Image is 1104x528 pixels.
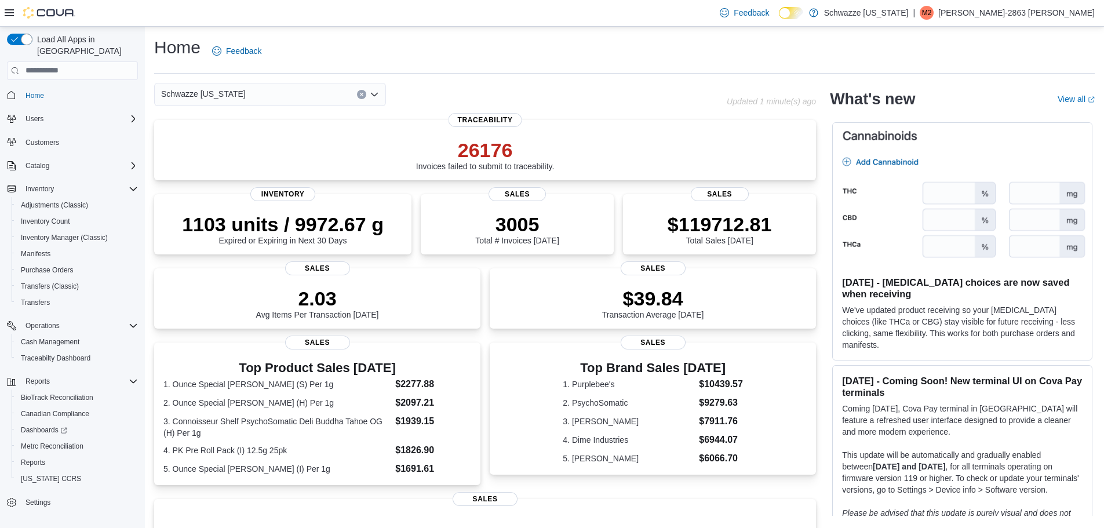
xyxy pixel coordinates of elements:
[842,276,1083,300] h3: [DATE] - [MEDICAL_DATA] choices are now saved when receiving
[16,214,138,228] span: Inventory Count
[182,213,384,245] div: Expired or Expiring in Next 30 Days
[913,6,915,20] p: |
[21,393,93,402] span: BioTrack Reconciliation
[475,213,559,245] div: Total # Invoices [DATE]
[699,414,743,428] dd: $7911.76
[12,213,143,230] button: Inventory Count
[715,1,774,24] a: Feedback
[21,319,138,333] span: Operations
[285,261,350,275] span: Sales
[12,230,143,246] button: Inventory Manager (Classic)
[21,458,45,467] span: Reports
[2,111,143,127] button: Users
[621,261,686,275] span: Sales
[21,319,64,333] button: Operations
[16,351,95,365] a: Traceabilty Dashboard
[16,423,72,437] a: Dashboards
[395,414,471,428] dd: $1939.15
[16,198,93,212] a: Adjustments (Classic)
[163,361,471,375] h3: Top Product Sales [DATE]
[16,263,78,277] a: Purchase Orders
[699,377,743,391] dd: $10439.57
[163,445,391,456] dt: 4. PK Pre Roll Pack (I) 12.5g 25pk
[21,249,50,258] span: Manifests
[21,233,108,242] span: Inventory Manager (Classic)
[16,407,94,421] a: Canadian Compliance
[602,287,704,319] div: Transaction Average [DATE]
[25,91,44,100] span: Home
[16,247,55,261] a: Manifests
[21,496,55,509] a: Settings
[563,361,743,375] h3: Top Brand Sales [DATE]
[21,442,83,451] span: Metrc Reconciliation
[621,336,686,349] span: Sales
[21,495,138,509] span: Settings
[416,139,555,171] div: Invoices failed to submit to traceability.
[21,374,54,388] button: Reports
[12,438,143,454] button: Metrc Reconciliation
[16,335,138,349] span: Cash Management
[256,287,379,319] div: Avg Items Per Transaction [DATE]
[16,247,138,261] span: Manifests
[25,321,60,330] span: Operations
[207,39,266,63] a: Feedback
[16,456,50,469] a: Reports
[370,90,379,99] button: Open list of options
[163,463,391,475] dt: 5. Ounce Special [PERSON_NAME] (I) Per 1g
[16,335,84,349] a: Cash Management
[699,396,743,410] dd: $9279.63
[250,187,315,201] span: Inventory
[842,449,1083,496] p: This update will be automatically and gradually enabled between , for all terminals operating on ...
[21,112,48,126] button: Users
[12,389,143,406] button: BioTrack Reconciliation
[2,134,143,151] button: Customers
[16,231,112,245] a: Inventory Manager (Classic)
[563,397,694,409] dt: 2. PsychoSomatic
[21,182,138,196] span: Inventory
[21,135,138,150] span: Customers
[563,453,694,464] dt: 5. [PERSON_NAME]
[16,279,138,293] span: Transfers (Classic)
[16,198,138,212] span: Adjustments (Classic)
[357,90,366,99] button: Clear input
[21,112,138,126] span: Users
[226,45,261,57] span: Feedback
[12,471,143,487] button: [US_STATE] CCRS
[25,498,50,507] span: Settings
[21,201,88,210] span: Adjustments (Classic)
[21,282,79,291] span: Transfers (Classic)
[602,287,704,310] p: $39.84
[32,34,138,57] span: Load All Apps in [GEOGRAPHIC_DATA]
[12,422,143,438] a: Dashboards
[824,6,909,20] p: Schwazze [US_STATE]
[416,139,555,162] p: 26176
[1058,94,1095,104] a: View allExternal link
[16,439,88,453] a: Metrc Reconciliation
[920,6,934,20] div: Matthew-2863 Turner
[182,213,384,236] p: 1103 units / 9972.67 g
[256,287,379,310] p: 2.03
[938,6,1095,20] p: [PERSON_NAME]-2863 [PERSON_NAME]
[16,351,138,365] span: Traceabilty Dashboard
[842,375,1083,398] h3: [DATE] - Coming Soon! New terminal UI on Cova Pay terminals
[1088,96,1095,103] svg: External link
[154,36,201,59] h1: Home
[699,433,743,447] dd: $6944.07
[12,294,143,311] button: Transfers
[16,472,86,486] a: [US_STATE] CCRS
[691,187,749,201] span: Sales
[2,158,143,174] button: Catalog
[16,231,138,245] span: Inventory Manager (Classic)
[12,406,143,422] button: Canadian Compliance
[922,6,932,20] span: M2
[395,377,471,391] dd: $2277.88
[395,396,471,410] dd: $2097.21
[21,217,70,226] span: Inventory Count
[163,416,391,439] dt: 3. Connoisseur Shelf PsychoSomatic Deli Buddha Tahoe OG (H) Per 1g
[12,246,143,262] button: Manifests
[16,296,54,309] a: Transfers
[2,373,143,389] button: Reports
[21,298,50,307] span: Transfers
[21,425,67,435] span: Dashboards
